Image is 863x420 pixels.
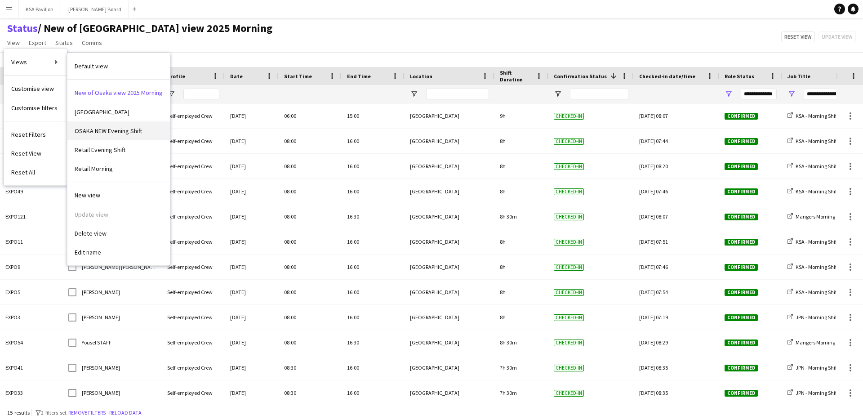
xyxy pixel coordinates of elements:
[725,138,758,145] span: Confirmed
[796,238,838,245] span: KSA - Morning Shift
[342,380,405,405] div: 16:00
[405,255,494,279] div: [GEOGRAPHIC_DATA]
[67,186,170,205] a: undefined
[554,90,562,98] button: Open Filter Menu
[787,314,838,321] a: JPN - Morning Shift
[78,37,106,49] a: Comms
[554,365,584,371] span: Checked-in
[183,89,219,99] input: Profile Filter Input
[405,355,494,380] div: [GEOGRAPHIC_DATA]
[11,85,54,93] span: Customise view
[162,129,225,153] div: Self-employed Crew
[725,314,758,321] span: Confirmed
[75,165,113,173] span: Retail Morning
[494,380,548,405] div: 7h 30m
[787,112,838,119] a: KSA - Morning Shift
[639,305,714,330] div: [DATE] 07:19
[75,146,125,154] span: Retail Evening Shift
[554,289,584,296] span: Checked-in
[787,389,838,396] a: JPN - Morning Shift
[639,280,714,304] div: [DATE] 07:54
[279,204,342,229] div: 08:00
[38,22,272,35] span: New of Osaka view 2025 Morning
[500,69,532,83] span: Shift Duration
[639,103,714,128] div: [DATE] 08:07
[410,90,418,98] button: Open Filter Menu
[342,255,405,279] div: 16:00
[494,154,548,179] div: 8h
[554,390,584,397] span: Checked-in
[162,355,225,380] div: Self-employed Crew
[554,138,584,145] span: Checked-in
[405,129,494,153] div: [GEOGRAPHIC_DATA]
[225,355,279,380] div: [DATE]
[75,248,101,256] span: Edit name
[796,163,838,170] span: KSA - Morning Shift
[279,305,342,330] div: 08:00
[639,179,714,204] div: [DATE] 07:46
[342,229,405,254] div: 16:00
[725,264,758,271] span: Confirmed
[342,305,405,330] div: 16:00
[162,330,225,355] div: Self-employed Crew
[162,179,225,204] div: Self-employed Crew
[342,204,405,229] div: 16:30
[494,280,548,304] div: 8h
[279,129,342,153] div: 08:00
[342,355,405,380] div: 16:00
[167,90,175,98] button: Open Filter Menu
[67,159,170,178] a: undefined
[162,255,225,279] div: Self-employed Crew
[4,79,67,98] a: Customise view
[639,229,714,254] div: [DATE] 07:51
[11,104,58,112] span: Customise filters
[225,204,279,229] div: [DATE]
[781,31,815,42] button: Reset view
[494,305,548,330] div: 8h
[279,229,342,254] div: 08:00
[279,179,342,204] div: 08:00
[75,191,100,199] span: New view
[75,229,107,237] span: Delete view
[787,264,838,270] a: KSA - Morning Shift
[725,73,754,80] span: Role Status
[639,330,714,355] div: [DATE] 08:29
[725,214,758,220] span: Confirmed
[725,365,758,371] span: Confirmed
[225,280,279,304] div: [DATE]
[82,264,159,270] span: [PERSON_NAME] [PERSON_NAME]
[796,289,838,295] span: KSA - Morning Shift
[52,37,76,49] a: Status
[554,214,584,220] span: Checked-in
[162,204,225,229] div: Self-employed Crew
[67,83,170,102] a: undefined
[75,127,142,135] span: OSAKA NEW Evening Shift
[67,121,170,140] a: undefined
[725,239,758,246] span: Confirmed
[796,188,838,195] span: KSA - Morning Shift
[25,37,50,49] a: Export
[18,0,61,18] button: KSA Pavilion
[225,305,279,330] div: [DATE]
[639,73,695,80] span: Checked-in date/time
[494,255,548,279] div: 8h
[796,112,838,119] span: KSA - Morning Shift
[787,364,838,371] a: JPN - Morning Shift
[230,73,243,80] span: Date
[342,280,405,304] div: 16:00
[405,229,494,254] div: [GEOGRAPHIC_DATA]
[639,204,714,229] div: [DATE] 08:07
[494,204,548,229] div: 8h 30m
[725,188,758,195] span: Confirmed
[4,37,23,49] a: View
[410,73,432,80] span: Location
[787,289,838,295] a: KSA - Morning Shift
[639,355,714,380] div: [DATE] 08:35
[639,154,714,179] div: [DATE] 08:20
[162,103,225,128] div: Self-employed Crew
[342,330,405,355] div: 16:30
[494,129,548,153] div: 8h
[796,264,838,270] span: KSA - Morning Shift
[29,39,46,47] span: Export
[107,408,143,418] button: Reload data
